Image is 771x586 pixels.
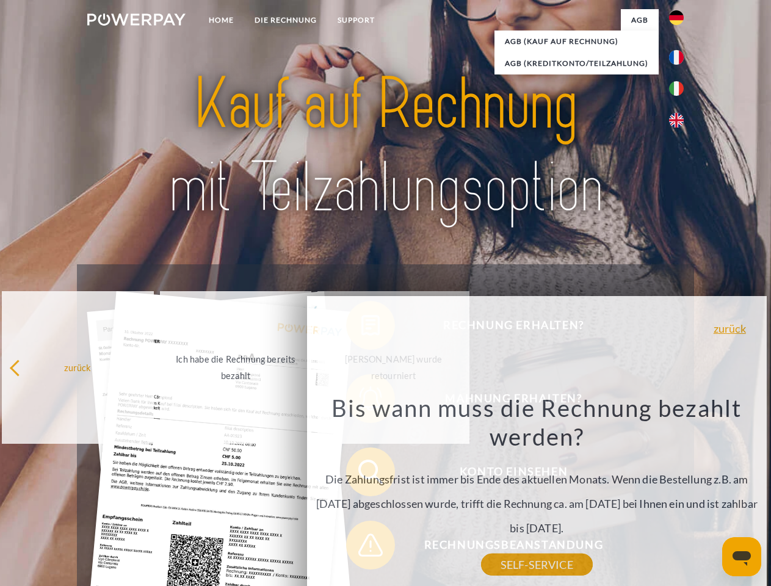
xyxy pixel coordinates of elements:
[722,537,761,576] iframe: Schaltfläche zum Öffnen des Messaging-Fensters
[669,113,684,128] img: en
[494,52,659,74] a: AGB (Kreditkonto/Teilzahlung)
[167,351,305,384] div: Ich habe die Rechnung bereits bezahlt
[314,393,759,565] div: Die Zahlungsfrist ist immer bis Ende des aktuellen Monats. Wenn die Bestellung z.B. am [DATE] abg...
[87,13,186,26] img: logo-powerpay-white.svg
[714,323,746,334] a: zurück
[494,31,659,52] a: AGB (Kauf auf Rechnung)
[117,59,654,234] img: title-powerpay_de.svg
[481,554,593,576] a: SELF-SERVICE
[327,9,385,31] a: SUPPORT
[669,10,684,25] img: de
[314,393,759,452] h3: Bis wann muss die Rechnung bezahlt werden?
[9,359,147,375] div: zurück
[669,50,684,65] img: fr
[198,9,244,31] a: Home
[621,9,659,31] a: agb
[244,9,327,31] a: DIE RECHNUNG
[669,81,684,96] img: it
